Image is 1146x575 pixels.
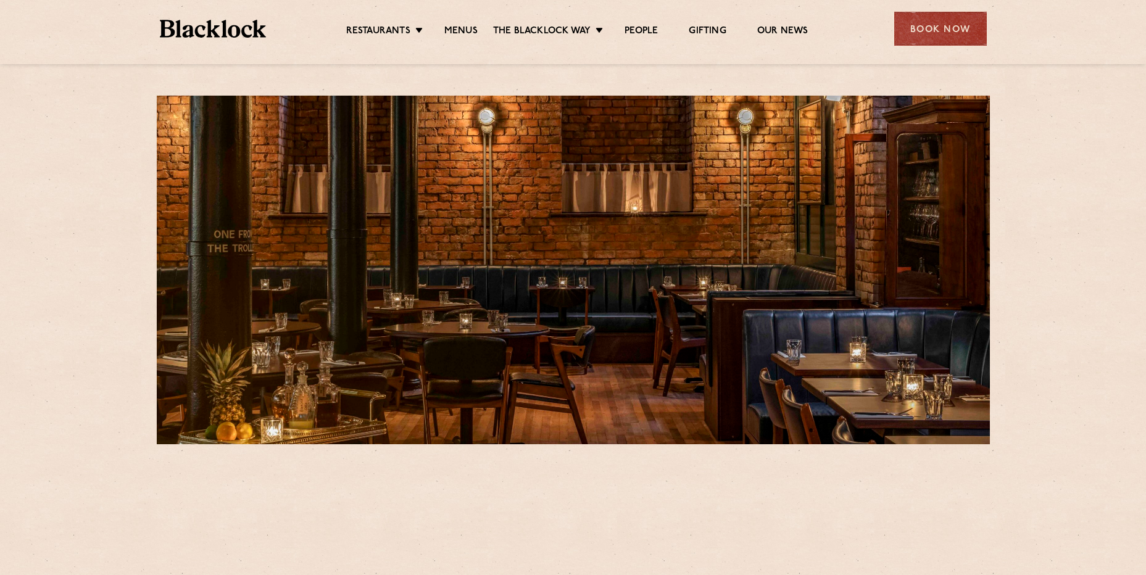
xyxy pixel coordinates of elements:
[625,25,658,39] a: People
[444,25,478,39] a: Menus
[160,20,267,38] img: BL_Textured_Logo-footer-cropped.svg
[894,12,987,46] div: Book Now
[689,25,726,39] a: Gifting
[346,25,410,39] a: Restaurants
[757,25,808,39] a: Our News
[493,25,591,39] a: The Blacklock Way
